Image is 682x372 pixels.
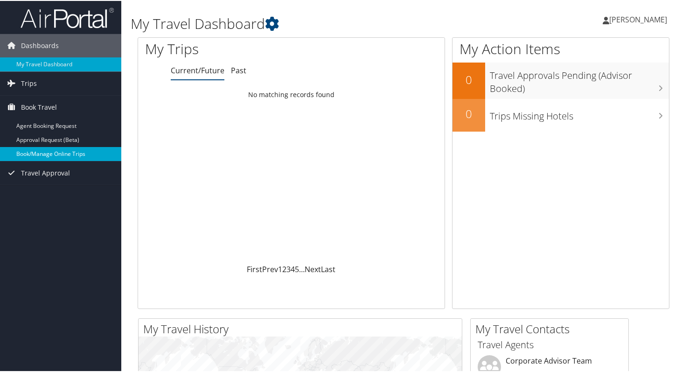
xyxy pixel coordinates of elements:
h3: Travel Agents [478,337,621,351]
h2: My Travel Contacts [475,320,628,336]
a: Next [305,263,321,274]
a: 2 [282,263,286,274]
span: … [299,263,305,274]
span: Dashboards [21,33,59,56]
a: 5 [295,263,299,274]
h2: 0 [452,105,485,121]
span: [PERSON_NAME] [609,14,667,24]
h1: My Travel Dashboard [131,13,494,33]
img: airportal-logo.png [21,6,114,28]
a: 3 [286,263,291,274]
h1: My Trips [145,38,310,58]
a: 4 [291,263,295,274]
a: Current/Future [171,64,224,75]
a: 0Travel Approvals Pending (Advisor Booked) [452,62,669,98]
a: First [247,263,262,274]
a: [PERSON_NAME] [603,5,676,33]
span: Travel Approval [21,161,70,184]
a: 0Trips Missing Hotels [452,98,669,131]
h3: Trips Missing Hotels [490,104,669,122]
span: Trips [21,71,37,94]
span: Book Travel [21,95,57,118]
a: Prev [262,263,278,274]
a: 1 [278,263,282,274]
h2: My Travel History [143,320,462,336]
h1: My Action Items [452,38,669,58]
a: Past [231,64,246,75]
td: No matching records found [138,85,445,102]
a: Last [321,263,335,274]
h2: 0 [452,71,485,87]
h3: Travel Approvals Pending (Advisor Booked) [490,63,669,94]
